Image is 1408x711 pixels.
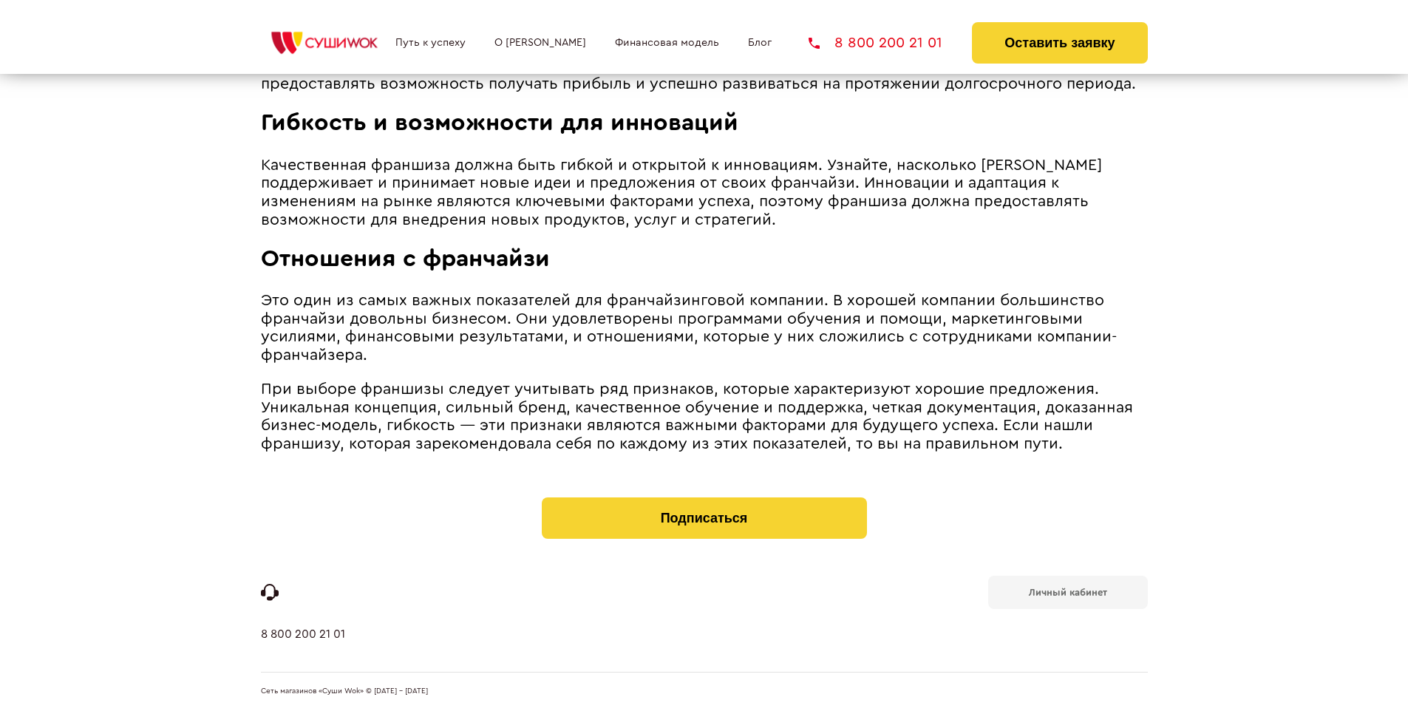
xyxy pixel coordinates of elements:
span: Отношения с франчайзи [261,247,550,271]
a: О [PERSON_NAME] [494,37,586,49]
span: Сеть магазинов «Суши Wok» © [DATE] - [DATE] [261,687,428,696]
a: 8 800 200 21 01 [261,627,345,672]
span: При выборе франшизы следует учитывать ряд признаков, которые характеризуют хорошие предложения. У... [261,381,1133,452]
a: Путь к успеху [395,37,466,49]
span: Гибкость и возможности для инноваций [261,111,738,135]
a: Личный кабинет [988,576,1148,609]
span: 8 800 200 21 01 [834,35,942,50]
button: Подписаться [542,497,867,539]
a: Финансовая модель [615,37,719,49]
a: 8 800 200 21 01 [809,35,942,50]
span: Это один из самых важных показателей для франчайзинговой компании. В хорошей компании большинство... [261,293,1117,363]
span: Качественная франшиза должна быть гибкой и открытой к инновациям. Узнайте, насколько [PERSON_NAME... [261,157,1102,228]
a: Блог [748,37,772,49]
b: Личный кабинет [1029,588,1107,597]
button: Оставить заявку [972,22,1147,64]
